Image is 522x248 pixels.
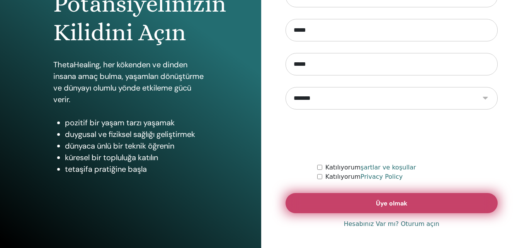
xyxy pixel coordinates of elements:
a: Hesabınız Var mı? Oturum açın [344,219,439,229]
p: ThetaHealing, her kökenden ve dinden insana amaç bulma, yaşamları dönüştürme ve dünyayı olumlu yö... [53,59,208,105]
button: Üye olmak [286,193,498,213]
li: duygusal ve fiziksel sağlığı geliştirmek [65,128,208,140]
label: Katılıyorum [325,163,416,172]
iframe: reCAPTCHA [333,121,450,151]
span: Üye olmak [376,199,407,207]
li: tetaşifa pratiğine başla [65,163,208,175]
li: pozitif bir yaşam tarzı yaşamak [65,117,208,128]
a: şartlar ve koşullar [360,164,416,171]
a: Privacy Policy [360,173,403,180]
li: dünyaca ünlü bir teknik öğrenin [65,140,208,152]
label: Katılıyorum [325,172,403,181]
li: küresel bir topluluğa katılın [65,152,208,163]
